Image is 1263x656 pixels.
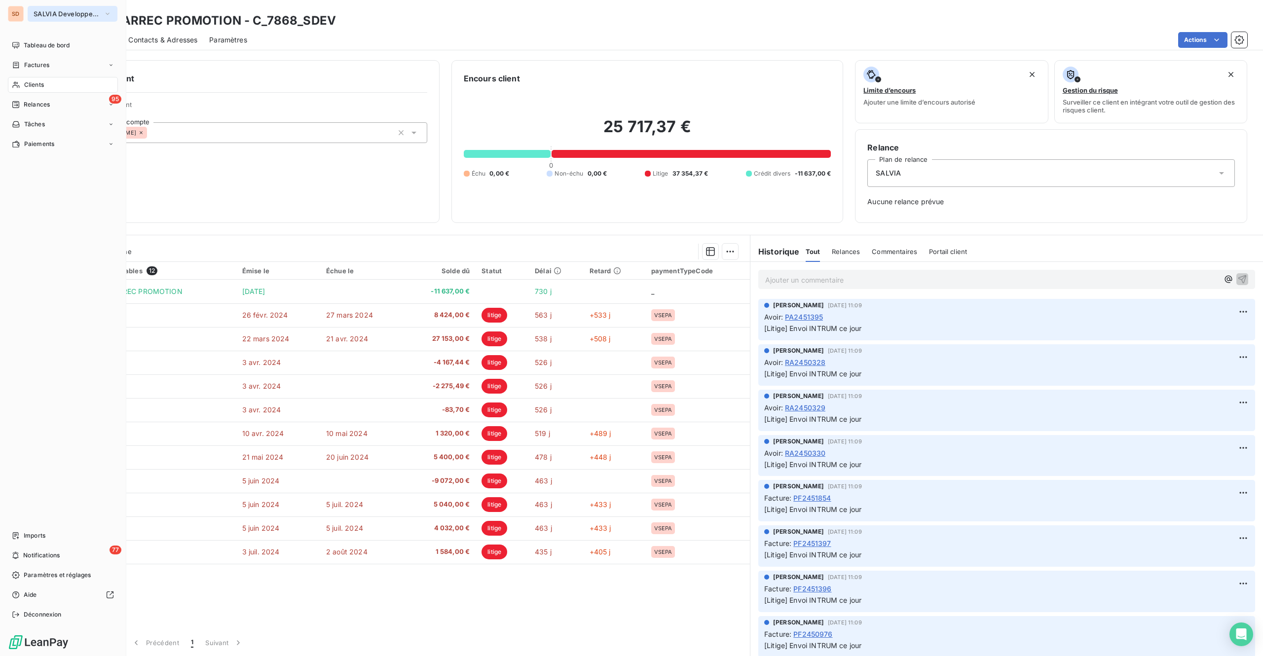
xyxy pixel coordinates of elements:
span: -11 637,00 € [795,169,831,178]
span: Avoir : [764,312,783,322]
span: [PERSON_NAME] [773,527,824,536]
div: Open Intercom Messenger [1229,622,1253,646]
button: Gestion du risqueSurveiller ce client en intégrant votre outil de gestion des risques client. [1054,60,1247,123]
span: 5 juil. 2024 [326,500,363,509]
span: 21 mai 2024 [242,453,284,461]
span: VSEPA [654,360,672,365]
span: +405 j [590,547,611,556]
span: PF2451396 [793,583,831,594]
span: 0,00 € [588,169,607,178]
span: Propriétés Client [79,101,427,114]
span: -2 275,49 € [409,381,470,391]
button: Limite d’encoursAjouter une limite d’encours autorisé [855,60,1048,123]
div: paymentTypeCode [651,267,744,275]
span: 2 août 2024 [326,547,368,556]
span: Avoir : [764,402,783,413]
span: 463 j [535,500,552,509]
span: SALVIA Developpement [34,10,100,18]
span: Facture : [764,629,791,639]
span: Déconnexion [24,610,62,619]
span: Gestion du risque [1063,86,1118,94]
span: [DATE] 11:09 [828,348,862,354]
span: -4 167,44 € [409,358,470,367]
span: [Litige] Envoi INTRUM ce jour [764,369,861,378]
span: VSEPA [654,478,672,484]
span: Litige [653,169,669,178]
span: Tout [806,248,820,255]
span: [Litige] Envoi INTRUM ce jour [764,505,861,513]
span: 3 avr. 2024 [242,382,281,390]
span: 519 j [535,429,550,437]
span: Surveiller ce client en intégrant votre outil de gestion des risques client. [1063,98,1239,114]
span: PF2451854 [793,493,831,503]
span: 22 mars 2024 [242,334,290,343]
span: 526 j [535,382,552,390]
span: 5 juin 2024 [242,524,280,532]
span: [DATE] 11:09 [828,438,862,444]
span: +433 j [590,500,611,509]
span: 3 avr. 2024 [242,358,281,366]
span: 10 mai 2024 [326,429,368,437]
span: [Litige] Envoi INTRUM ce jour [764,324,861,332]
span: Commentaires [872,248,917,255]
span: 3 juil. 2024 [242,547,280,556]
span: litige [482,450,507,465]
span: Portail client [929,248,967,255]
span: [PERSON_NAME] [773,618,824,627]
span: VSEPA [654,312,672,318]
span: [DATE] 11:09 [828,529,862,535]
span: -83,70 € [409,405,470,415]
span: Avoir : [764,357,783,367]
span: virt KERMARREC PROMOTION [81,287,183,295]
span: 8 424,00 € [409,310,470,320]
span: +448 j [590,453,611,461]
span: 26 févr. 2024 [242,311,288,319]
span: 5 400,00 € [409,452,470,462]
span: Aide [24,590,37,599]
span: RA2450329 [785,402,825,413]
h6: Encours client [464,73,520,84]
span: Ajouter une limite d’encours autorisé [863,98,975,106]
div: Échue le [326,267,398,275]
span: Crédit divers [754,169,791,178]
span: Factures [24,61,49,70]
span: 1 584,00 € [409,547,470,557]
span: Tâches [24,120,45,129]
span: litige [482,474,507,488]
span: [DATE] 11:09 [828,302,862,308]
span: Facture : [764,493,791,503]
span: PF2450976 [793,629,832,639]
div: Émise le [242,267,314,275]
span: 20 juin 2024 [326,453,369,461]
span: VSEPA [654,407,672,413]
span: 563 j [535,311,552,319]
h6: Historique [750,246,800,257]
span: 4 032,00 € [409,523,470,533]
span: VSEPA [654,454,672,460]
span: 730 j [535,287,552,295]
input: Ajouter une valeur [147,128,155,137]
span: Non-échu [555,169,583,178]
span: litige [482,308,507,323]
span: [Litige] Envoi INTRUM ce jour [764,460,861,469]
span: Relances [24,100,50,109]
span: 0 [549,161,553,169]
h3: KERMARREC PROMOTION - C_7868_SDEV [87,12,336,30]
span: [DATE] 11:09 [828,483,862,489]
span: Tableau de bord [24,41,70,50]
button: Suivant [199,632,249,653]
span: [DATE] 11:09 [828,393,862,399]
span: _ [651,287,654,295]
span: [Litige] Envoi INTRUM ce jour [764,415,861,423]
span: litige [482,355,507,370]
span: 5 juin 2024 [242,476,280,485]
span: Contacts & Adresses [128,35,197,45]
span: 21 avr. 2024 [326,334,368,343]
a: Aide [8,587,118,603]
img: Logo LeanPay [8,634,69,650]
span: [Litige] Envoi INTRUM ce jour [764,550,861,559]
span: [DATE] 11:09 [828,574,862,580]
button: 1 [185,632,199,653]
span: 77 [110,546,121,554]
div: Solde dû [409,267,470,275]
